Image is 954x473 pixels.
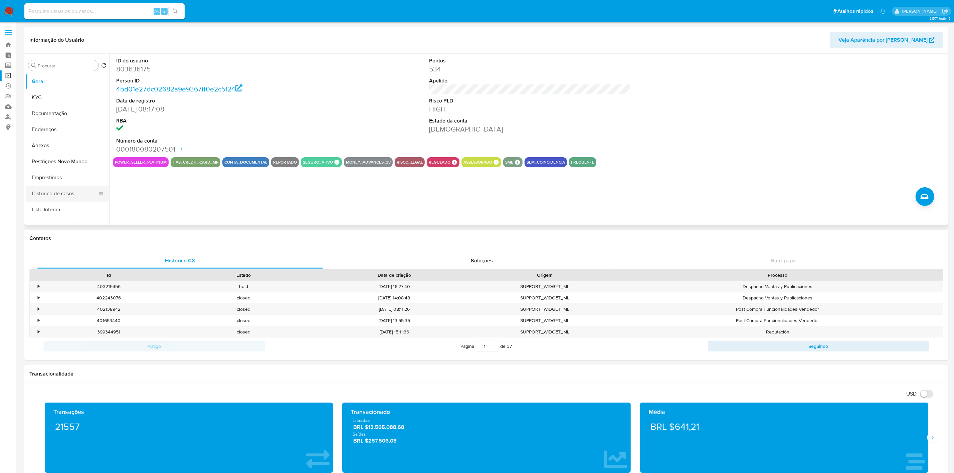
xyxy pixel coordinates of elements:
div: 402243076 [41,292,176,303]
button: Adiantamentos de Dinheiro [26,218,109,234]
button: smb [505,161,514,164]
button: money_advances_38 [346,161,391,164]
div: 402138942 [41,304,176,315]
h1: Transacionalidade [29,371,943,377]
div: Estado [181,272,307,278]
div: SUPPORT_WIDGET_ML [478,292,612,303]
div: [DATE] 08:11:26 [311,304,478,315]
button: Veja Aparência por [PERSON_NAME] [830,32,943,48]
dd: 000180080207501 [116,145,318,154]
dt: Estado da conta [429,117,631,125]
dd: [DEMOGRAPHIC_DATA] [429,125,631,134]
div: [DATE] 15:11:36 [311,326,478,337]
dt: Risco PLD [429,97,631,104]
dt: Pontos [429,57,631,64]
div: • [38,329,39,335]
span: Atalhos rápidos [838,8,874,15]
div: [DATE] 14:08:48 [311,292,478,303]
dd: 534 [429,64,631,74]
button: KYC [26,89,109,105]
button: Geral [26,73,109,89]
button: Procurar [31,63,36,68]
dd: 803636175 [116,64,318,74]
button: has_credit_card_mp [173,161,218,164]
button: Endereços [26,122,109,138]
button: sem_coincidencia [527,161,565,164]
button: seguro_ativo [303,161,333,164]
div: 403215456 [41,281,176,292]
button: Antigo [43,341,265,351]
button: Retornar ao pedido padrão [101,63,107,70]
button: search-icon [168,7,182,16]
div: [DATE] 16:27:40 [311,281,478,292]
button: reportado [273,161,297,164]
dt: ID do usuário [116,57,318,64]
dd: HIGH [429,104,631,114]
a: Notificações [880,8,886,14]
div: Post Compra Funcionalidades Vendedor [612,304,943,315]
button: risco_legal [397,161,423,164]
button: frequente [571,161,594,164]
button: Seguindo [708,341,929,351]
span: Página de [461,341,512,351]
dt: Apelido [429,77,631,84]
input: Pesquise usuários ou casos... [24,7,185,16]
div: SUPPORT_WIDGET_ML [478,326,612,337]
h1: Informação do Usuário [29,37,84,43]
span: Soluções [471,257,493,264]
div: Id [46,272,172,278]
div: Despacho Ventas y Publicaciones [612,292,943,303]
div: • [38,283,39,290]
div: Data de criação [316,272,473,278]
div: • [38,306,39,312]
button: assessorado [463,161,492,164]
div: • [38,295,39,301]
span: Bate-papo [771,257,796,264]
span: Veja Aparência por [PERSON_NAME] [838,32,928,48]
dt: Número da conta [116,137,318,145]
div: closed [176,315,311,326]
div: • [38,317,39,324]
a: 4bd01e27dc02682a9e9367ff0e2c5f24 [116,84,242,94]
span: Alt [154,8,160,14]
div: Processo [617,272,938,278]
div: Origem [482,272,608,278]
button: Histórico de casos [26,186,104,202]
button: Restrições Novo Mundo [26,154,109,170]
button: Anexos [26,138,109,154]
div: closed [176,304,311,315]
div: Despacho Ventas y Publicaciones [612,281,943,292]
div: hold [176,281,311,292]
span: s [163,8,165,14]
div: SUPPORT_WIDGET_ML [478,315,612,326]
input: Procurar [38,63,96,69]
a: Sair [942,8,949,15]
div: 399344951 [41,326,176,337]
h1: Contatos [29,235,943,242]
button: Empréstimos [26,170,109,186]
span: Histórico CX [165,257,195,264]
dt: Person ID [116,77,318,84]
button: conta_documental [224,161,267,164]
div: closed [176,326,311,337]
div: SUPPORT_WIDGET_ML [478,304,612,315]
div: Post Compra Funcionalidades Vendedor [612,315,943,326]
dt: Data de registro [116,97,318,104]
div: closed [176,292,311,303]
button: Lista Interna [26,202,109,218]
div: SUPPORT_WIDGET_ML [478,281,612,292]
div: 401653440 [41,315,176,326]
div: Reputación [612,326,943,337]
button: power_seller_platinum [115,161,167,164]
dt: RBA [116,117,318,125]
span: 37 [507,343,512,349]
button: Documentação [26,105,109,122]
button: regulado [429,161,450,164]
dd: [DATE] 08:17:08 [116,104,318,114]
p: eduardo.dutra@mercadolivre.com [902,8,940,14]
div: [DATE] 13:55:35 [311,315,478,326]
